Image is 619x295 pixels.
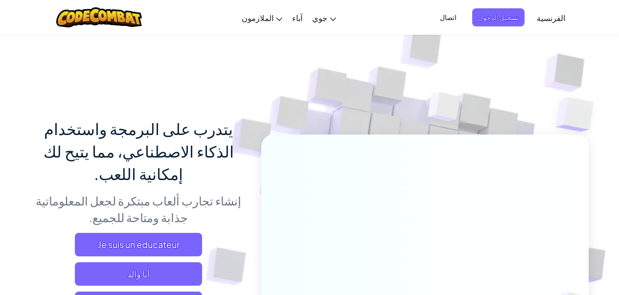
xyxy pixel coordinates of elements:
font: إنشاء تجارب ألعاب مبتكرة لجعل المعلوماتية جذابة ومتاحة للجميع. [36,193,241,225]
button: تسجيل الدخول [472,8,525,26]
font: آباء [292,13,302,23]
a: آباء [287,4,307,31]
font: Je suis un éducateur [98,239,180,250]
a: Je suis un éducateur [75,233,202,256]
font: الفرنسية [537,13,565,23]
a: الملازمون [237,4,287,31]
font: يتدرب على البرمجة واستخدام الذكاء الاصطناعي، مما يتيح لك إمكانية اللعب. [44,119,234,183]
font: أنا والد [127,268,150,279]
a: الفرنسية [532,4,570,31]
img: شعار CodeCombat [56,7,142,27]
a: جوي [307,4,341,31]
font: اتصال [440,13,457,22]
button: اتصال [434,8,462,26]
font: الملازمون [242,13,274,23]
a: أنا والد [75,262,202,286]
font: جوي [312,13,327,23]
img: مكعبات متداخلة [409,73,480,146]
font: تسجيل الدخول [478,13,519,22]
